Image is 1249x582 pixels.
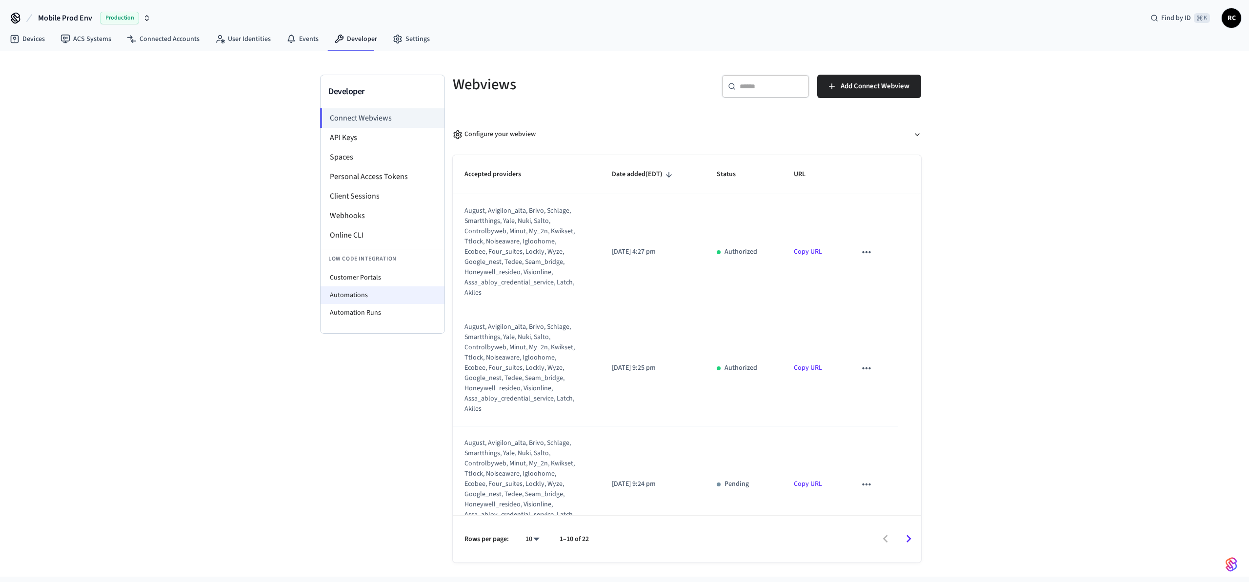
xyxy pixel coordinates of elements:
span: ⌘ K [1194,13,1210,23]
a: Connected Accounts [119,30,207,48]
li: Connect Webviews [320,108,444,128]
li: Client Sessions [321,186,444,206]
p: [DATE] 9:24 pm [612,479,693,489]
div: august, avigilon_alta, brivo, schlage, smartthings, yale, nuki, salto, controlbyweb, minut, my_2n... [464,438,576,530]
button: Go to next page [897,527,920,550]
a: Developer [326,30,385,48]
a: Copy URL [794,363,822,373]
li: Webhooks [321,206,444,225]
a: Settings [385,30,438,48]
h5: Webviews [453,75,681,95]
li: Automations [321,286,444,304]
a: Devices [2,30,53,48]
button: Add Connect Webview [817,75,921,98]
span: Mobile Prod Env [38,12,92,24]
span: Production [100,12,139,24]
p: [DATE] 9:25 pm [612,363,693,373]
div: august, avigilon_alta, brivo, schlage, smartthings, yale, nuki, salto, controlbyweb, minut, my_2n... [464,322,576,414]
div: 10 [521,532,544,546]
li: Customer Portals [321,269,444,286]
span: RC [1223,9,1240,27]
span: Find by ID [1161,13,1191,23]
h3: Developer [328,85,437,99]
li: Online CLI [321,225,444,245]
p: Authorized [725,363,757,373]
div: Configure your webview [453,129,536,140]
p: Pending [725,479,749,489]
span: URL [794,167,818,182]
span: Date added(EDT) [612,167,675,182]
p: Authorized [725,247,757,257]
li: Automation Runs [321,304,444,321]
button: Configure your webview [453,121,921,147]
div: august, avigilon_alta, brivo, schlage, smartthings, yale, nuki, salto, controlbyweb, minut, my_2n... [464,206,576,298]
img: SeamLogoGradient.69752ec5.svg [1226,557,1237,572]
li: Personal Access Tokens [321,167,444,186]
span: Accepted providers [464,167,534,182]
li: API Keys [321,128,444,147]
p: 1–10 of 22 [560,534,589,544]
a: User Identities [207,30,279,48]
a: Copy URL [794,479,822,489]
button: RC [1222,8,1241,28]
li: Spaces [321,147,444,167]
div: Find by ID⌘ K [1143,9,1218,27]
a: ACS Systems [53,30,119,48]
span: Status [717,167,748,182]
p: Rows per page: [464,534,509,544]
li: Low Code Integration [321,249,444,269]
p: [DATE] 4:27 pm [612,247,693,257]
a: Copy URL [794,247,822,257]
span: Add Connect Webview [841,80,909,93]
a: Events [279,30,326,48]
